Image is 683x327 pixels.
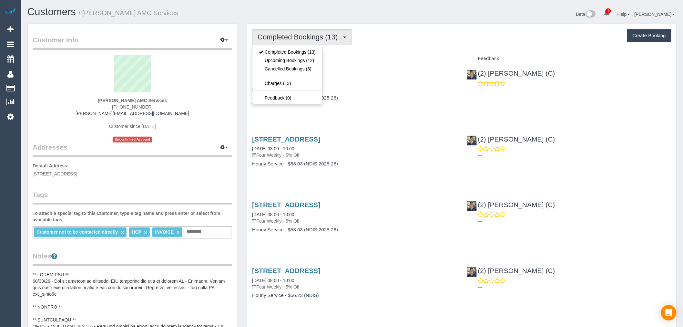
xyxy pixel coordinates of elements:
[252,56,322,65] a: Upcoming Bookings (12)
[661,305,677,321] div: Open Intercom Messenger
[4,6,17,16] img: Automaid Logo
[252,79,322,88] a: Charges (13)
[252,278,294,283] a: [DATE] 08:00 - 10:00
[109,124,156,129] span: Customer since [DATE]
[467,56,671,61] h4: Feedback
[252,201,320,208] a: [STREET_ADDRESS]
[627,29,671,42] button: Create Booking
[79,9,178,16] small: / [PERSON_NAME] AMC Services
[252,161,457,167] h4: Hourly Service - $58.03 (NDIS 2025-26)
[467,267,477,277] img: (2) Eray Mertturk (C)
[252,29,352,45] button: Completed Bookings (13)
[177,230,179,235] a: ×
[252,48,322,56] a: Completed Bookings (13)
[121,230,124,235] a: ×
[252,218,457,224] p: Four Weekly - 5% Off
[467,135,555,143] a: (2) [PERSON_NAME] (C)
[467,201,477,211] img: (2) Eray Mertturk (C)
[252,267,320,274] a: [STREET_ADDRESS]
[467,70,477,79] img: (2) Eray Mertturk (C)
[252,227,457,233] h4: Hourly Service - $58.03 (NDIS 2025-26)
[478,284,671,290] p: ---
[252,293,457,298] h4: Hourly Service - $56.23 (NDIS)
[252,95,457,101] h4: Hourly Service - $58.03 (NDIS 2025-26)
[33,163,69,169] label: Default Address:
[36,229,118,235] span: Customer not to be contacted directly
[467,136,477,145] img: (2) Eray Mertturk (C)
[576,12,596,17] a: Beta
[252,135,320,143] a: [STREET_ADDRESS]
[478,87,671,93] p: ---
[467,69,555,77] a: (2) [PERSON_NAME] (C)
[144,230,147,235] a: ×
[98,98,167,103] strong: [PERSON_NAME] AMC Services
[155,229,174,235] span: INVOICE
[635,12,675,17] a: [PERSON_NAME]
[252,65,322,73] a: Cancelled Bookings (6)
[132,229,141,235] span: HCP
[252,56,457,61] h4: Service
[606,8,611,14] span: 1
[76,111,189,116] a: [PERSON_NAME][EMAIL_ADDRESS][DOMAIN_NAME]
[252,212,294,217] a: [DATE] 08:00 - 10:00
[252,284,457,290] p: Four Weekly - 5% Off
[113,137,152,142] span: Unconfirmed Account
[112,104,153,110] span: [PHONE_NUMBER]
[258,33,341,41] span: Completed Bookings (13)
[478,218,671,225] p: ---
[617,12,630,17] a: Help
[33,251,232,266] legend: Notes
[33,210,232,223] label: To attach a special tag to this Customer, type a tag name and press enter or select from availabl...
[252,152,457,158] p: Four Weekly - 5% Off
[27,6,76,17] a: Customers
[478,152,671,159] p: ---
[33,171,77,176] span: [STREET_ADDRESS]
[467,267,555,274] a: (2) [PERSON_NAME] (C)
[585,10,596,19] img: New interface
[467,201,555,208] a: (2) [PERSON_NAME] (C)
[252,146,294,151] a: [DATE] 08:00 - 10:00
[33,190,232,205] legend: Tags
[33,35,232,50] legend: Customer Info
[600,6,613,21] a: 1
[252,94,322,102] a: Feedback (0)
[252,86,457,93] p: Four Weekly - 5% Off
